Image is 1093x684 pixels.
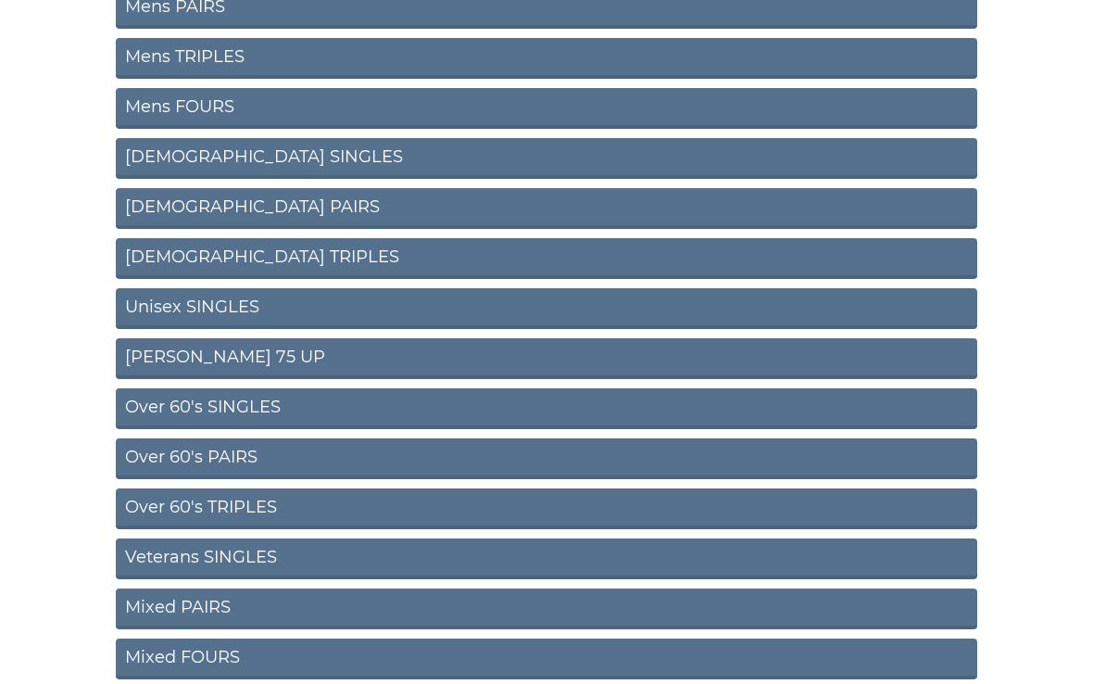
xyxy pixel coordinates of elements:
[116,338,977,379] a: [PERSON_NAME] 75 UP
[116,639,977,679] a: Mixed FOURS
[116,388,977,429] a: Over 60's SINGLES
[116,238,977,279] a: [DEMOGRAPHIC_DATA] TRIPLES
[116,288,977,329] a: Unisex SINGLES
[116,188,977,229] a: [DEMOGRAPHIC_DATA] PAIRS
[116,488,977,529] a: Over 60's TRIPLES
[116,38,977,79] a: Mens TRIPLES
[116,538,977,579] a: Veterans SINGLES
[116,138,977,179] a: [DEMOGRAPHIC_DATA] SINGLES
[116,589,977,629] a: Mixed PAIRS
[116,438,977,479] a: Over 60's PAIRS
[116,88,977,129] a: Mens FOURS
